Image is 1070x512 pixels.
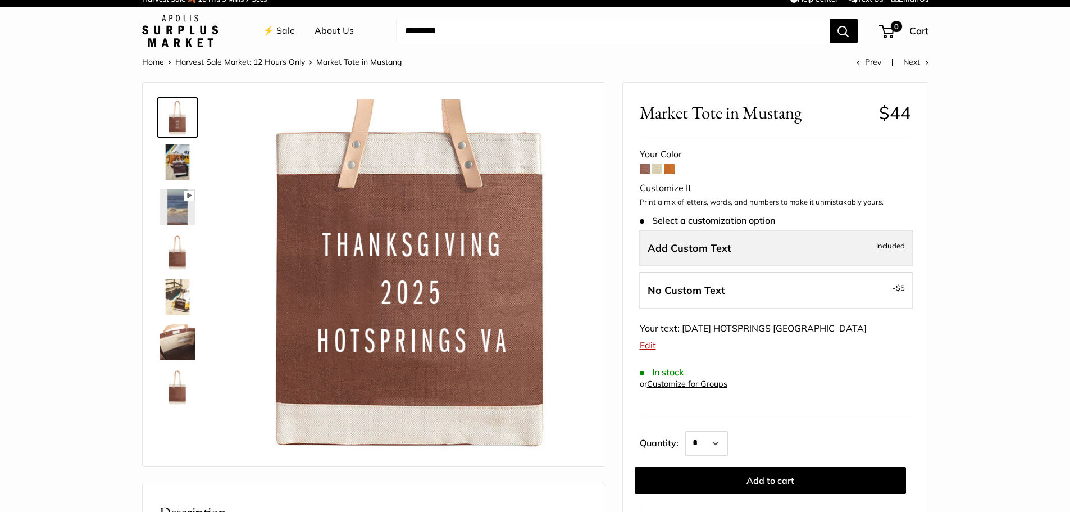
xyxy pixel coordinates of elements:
img: Market Tote in Mustang [160,99,195,135]
span: 0 [890,21,901,32]
span: Market Tote in Mustang [640,102,871,123]
span: No Custom Text [648,284,725,297]
a: Next [903,57,928,67]
a: Customize for Groups [647,379,727,389]
span: $44 [879,102,911,124]
a: Market Tote in Mustang [157,367,198,407]
label: Quantity: [640,428,685,456]
span: - [893,281,905,294]
span: Cart [909,25,928,37]
span: In stock [640,367,684,378]
div: or [640,377,727,392]
label: Leave Blank [639,272,913,309]
p: Print a mix of letters, words, and numbers to make it unmistakably yours. [640,197,911,208]
img: Apolis: Surplus Market [142,15,218,47]
a: Home [142,57,164,67]
a: Prev [857,57,881,67]
a: Market Tote in Mustang [157,142,198,183]
span: Your text: [DATE] HOTSPRINGS [GEOGRAPHIC_DATA] [640,323,867,334]
img: Market Tote in Mustang [160,189,195,225]
a: Market Tote in Mustang [157,277,198,318]
img: Market Tote in Mustang [160,279,195,315]
div: Your Color [640,146,911,163]
nav: Breadcrumb [142,55,402,69]
a: ⚡️ Sale [263,22,295,39]
img: Market Tote in Mustang [160,144,195,180]
span: Market Tote in Mustang [316,57,402,67]
input: Search... [396,19,830,43]
span: Add Custom Text [648,242,731,255]
span: Included [876,239,905,252]
label: Add Custom Text [639,230,913,267]
img: Market Tote in Mustang [160,369,195,405]
span: $5 [896,283,905,292]
a: Harvest Sale Market: 12 Hours Only [175,57,305,67]
a: Market Tote in Mustang [157,97,198,138]
a: Market Tote in Mustang [157,232,198,273]
img: Market Tote in Mustang [160,324,195,360]
a: 0 Cart [880,22,928,40]
button: Search [830,19,858,43]
div: Customize It [640,180,911,197]
a: About Us [315,22,354,39]
span: Select a customization option [640,215,775,226]
a: Market Tote in Mustang [157,187,198,228]
img: customizer-prod [233,99,588,455]
button: Add to cart [635,467,906,494]
a: Market Tote in Mustang [157,322,198,363]
a: Edit [640,339,656,351]
img: Market Tote in Mustang [160,234,195,270]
